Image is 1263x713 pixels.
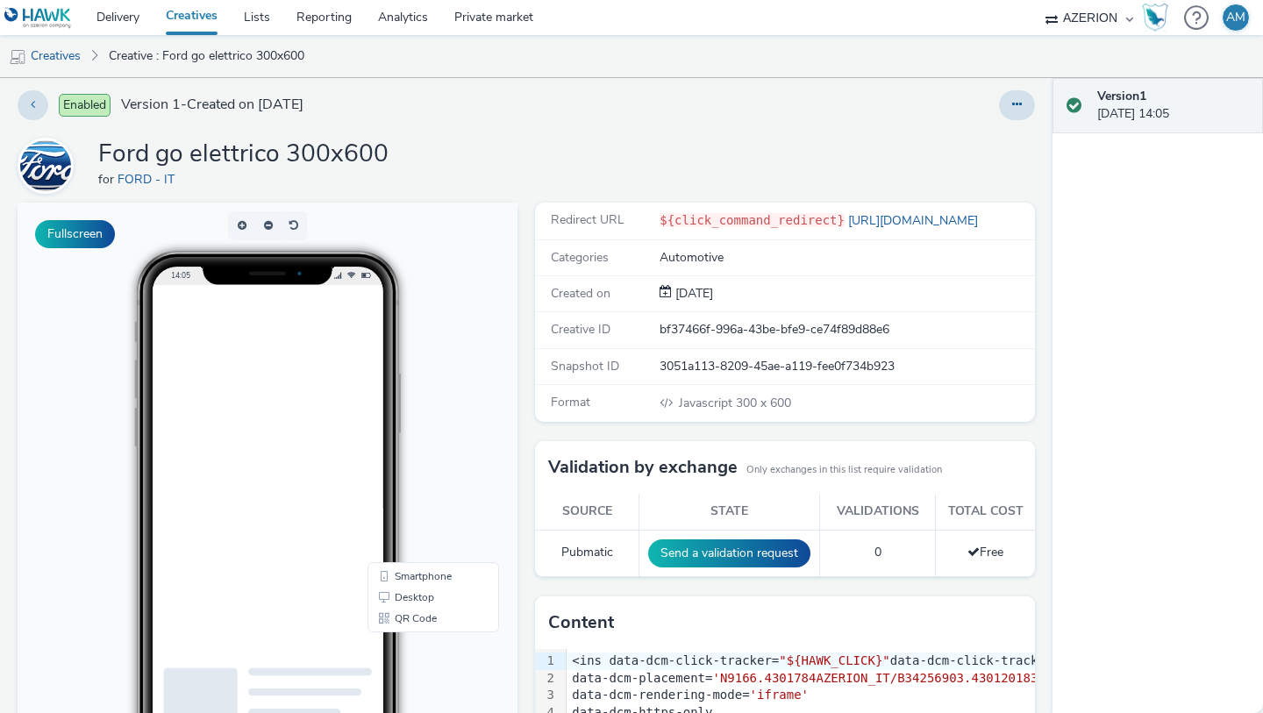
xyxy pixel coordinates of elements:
[672,285,713,302] span: [DATE]
[535,530,639,576] td: Pubmatic
[677,395,791,411] span: 300 x 600
[551,394,590,410] span: Format
[874,544,881,560] span: 0
[936,494,1035,530] th: Total cost
[535,687,557,704] div: 3
[779,653,889,667] span: "${HAWK_CLICK}"
[660,358,1033,375] div: 3051a113-8209-45ae-a119-fee0f734b923
[750,688,809,702] span: 'iframe'
[353,363,478,384] li: Smartphone
[679,395,736,411] span: Javascript
[639,494,820,530] th: State
[377,389,417,400] span: Desktop
[548,610,614,636] h3: Content
[1226,4,1245,31] div: AM
[35,220,115,248] button: Fullscreen
[845,212,985,229] a: [URL][DOMAIN_NAME]
[20,140,71,191] img: FORD - IT
[746,463,942,477] small: Only exchanges in this list require validation
[153,68,173,77] span: 14:05
[672,285,713,303] div: Creation 01 October 2025, 14:05
[1097,88,1146,104] strong: Version 1
[551,285,610,302] span: Created on
[551,321,610,338] span: Creative ID
[820,494,936,530] th: Validations
[548,454,738,481] h3: Validation by exchange
[118,171,182,188] a: FORD - IT
[377,410,419,421] span: QR Code
[121,95,303,115] span: Version 1 - Created on [DATE]
[1142,4,1168,32] img: Hawk Academy
[648,539,810,567] button: Send a validation request
[551,211,624,228] span: Redirect URL
[1142,4,1175,32] a: Hawk Academy
[98,138,389,171] h1: Ford go elettrico 300x600
[100,35,313,77] a: Creative : Ford go elettrico 300x600
[353,384,478,405] li: Desktop
[98,171,118,188] span: for
[4,7,72,29] img: undefined Logo
[660,321,1033,339] div: bf37466f-996a-43be-bfe9-ce74f89d88e6
[18,157,81,174] a: FORD - IT
[660,213,845,227] code: ${click_command_redirect}
[535,652,557,670] div: 1
[377,368,434,379] span: Smartphone
[660,249,1033,267] div: Automotive
[967,544,1003,560] span: Free
[59,94,111,117] span: Enabled
[551,358,619,374] span: Snapshot ID
[1097,88,1249,124] div: [DATE] 14:05
[9,48,26,66] img: mobile
[712,671,1045,685] span: 'N9166.4301784AZERION_IT/B34256903.430120183'
[535,670,557,688] div: 2
[551,249,609,266] span: Categories
[353,405,478,426] li: QR Code
[535,494,639,530] th: Source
